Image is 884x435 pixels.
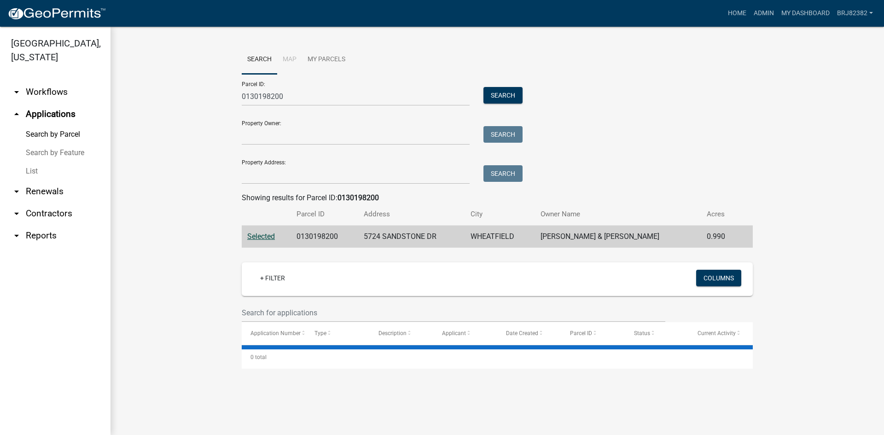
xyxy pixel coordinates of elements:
button: Search [483,165,523,182]
a: Admin [750,5,778,22]
span: Parcel ID [570,330,592,336]
datatable-header-cell: Description [370,322,434,344]
button: Columns [696,270,741,286]
th: City [465,203,535,225]
a: + Filter [253,270,292,286]
span: Date Created [506,330,538,336]
td: 0.990 [701,226,739,248]
td: [PERSON_NAME] & [PERSON_NAME] [535,226,701,248]
i: arrow_drop_down [11,87,22,98]
span: Applicant [442,330,466,336]
td: WHEATFIELD [465,226,535,248]
i: arrow_drop_down [11,186,22,197]
a: Selected [247,232,275,241]
datatable-header-cell: Applicant [433,322,497,344]
th: Parcel ID [291,203,358,225]
td: 5724 SANDSTONE DR [358,226,465,248]
div: 0 total [242,346,753,369]
a: My Dashboard [778,5,833,22]
datatable-header-cell: Status [625,322,689,344]
i: arrow_drop_up [11,109,22,120]
th: Owner Name [535,203,701,225]
button: Search [483,126,523,143]
span: Description [378,330,407,336]
button: Search [483,87,523,104]
a: brj82382 [833,5,877,22]
th: Address [358,203,465,225]
datatable-header-cell: Parcel ID [561,322,625,344]
input: Search for applications [242,303,665,322]
span: Application Number [250,330,301,336]
span: Status [634,330,650,336]
datatable-header-cell: Current Activity [689,322,753,344]
a: Search [242,45,277,75]
a: Home [724,5,750,22]
th: Acres [701,203,739,225]
i: arrow_drop_down [11,230,22,241]
a: My Parcels [302,45,351,75]
td: 0130198200 [291,226,358,248]
datatable-header-cell: Application Number [242,322,306,344]
datatable-header-cell: Type [306,322,370,344]
span: Type [314,330,326,336]
datatable-header-cell: Date Created [497,322,561,344]
strong: 0130198200 [337,193,379,202]
div: Showing results for Parcel ID: [242,192,753,203]
span: Current Activity [698,330,736,336]
i: arrow_drop_down [11,208,22,219]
